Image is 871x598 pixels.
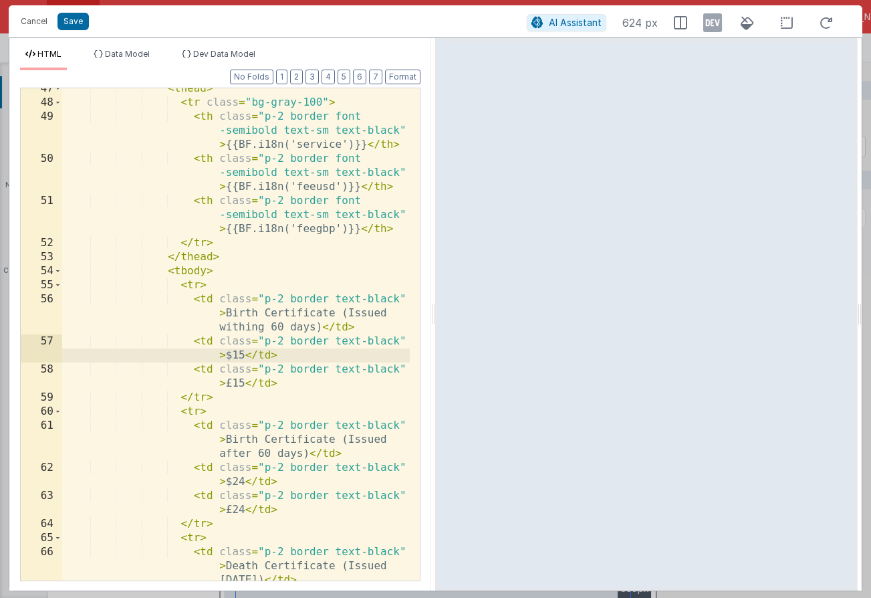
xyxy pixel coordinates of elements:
[21,517,62,531] div: 64
[21,545,62,587] div: 66
[57,13,89,30] button: Save
[322,70,335,84] button: 4
[385,70,420,84] button: Format
[14,12,54,31] button: Cancel
[21,264,62,278] div: 54
[21,531,62,545] div: 65
[21,194,62,236] div: 51
[21,236,62,250] div: 52
[276,70,287,84] button: 1
[193,49,255,59] span: Dev Data Model
[549,17,602,28] span: AI Assistant
[21,152,62,194] div: 50
[21,250,62,264] div: 53
[369,70,382,84] button: 7
[21,419,62,461] div: 61
[21,405,62,419] div: 60
[290,70,303,84] button: 2
[21,278,62,292] div: 55
[622,15,658,31] span: 624 px
[37,49,61,59] span: HTML
[305,70,319,84] button: 3
[21,489,62,517] div: 63
[21,334,62,363] div: 57
[21,461,62,489] div: 62
[338,70,350,84] button: 5
[21,96,62,110] div: 48
[353,70,366,84] button: 6
[527,14,606,31] button: AI Assistant
[21,110,62,152] div: 49
[21,391,62,405] div: 59
[21,363,62,391] div: 58
[21,292,62,334] div: 56
[21,82,62,96] div: 47
[230,70,273,84] button: No Folds
[105,49,150,59] span: Data Model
